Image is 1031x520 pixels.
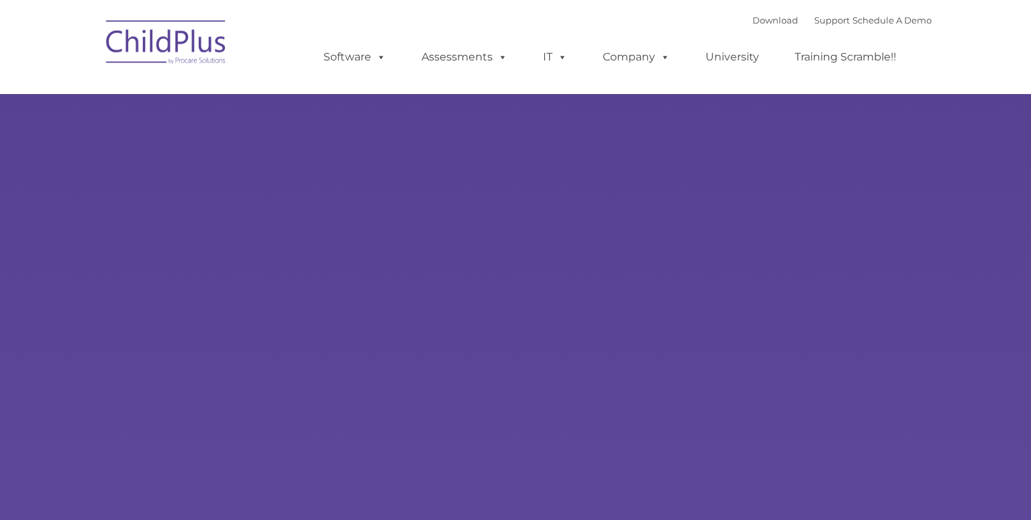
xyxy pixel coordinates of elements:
a: Assessments [408,44,521,71]
a: University [692,44,773,71]
a: IT [530,44,581,71]
a: Schedule A Demo [852,15,932,26]
font: | [752,15,932,26]
a: Software [310,44,399,71]
a: Support [814,15,850,26]
a: Training Scramble!! [781,44,910,71]
a: Download [752,15,798,26]
a: Company [589,44,683,71]
img: ChildPlus by Procare Solutions [99,11,234,78]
